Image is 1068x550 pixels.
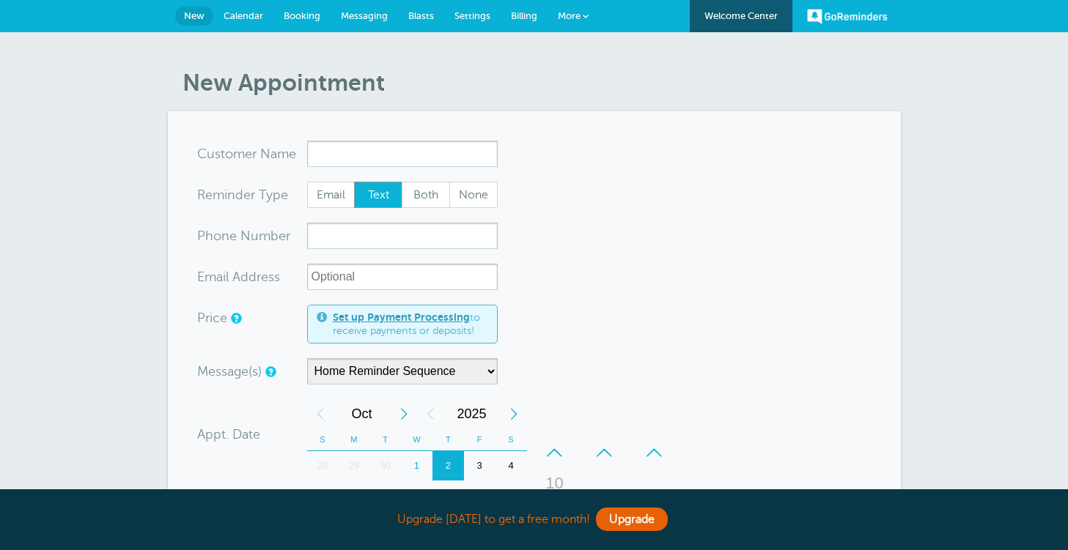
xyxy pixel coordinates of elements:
[369,480,401,510] div: Tuesday, October 7
[496,451,527,480] div: 4
[333,311,470,323] a: Set up Payment Processing
[464,480,496,510] div: 10
[432,451,464,480] div: 2
[355,182,402,207] span: Text
[197,311,227,324] label: Price
[307,480,339,510] div: 5
[307,480,339,510] div: Sunday, October 5
[307,451,339,480] div: Sunday, September 28
[401,480,432,510] div: 8
[511,10,537,21] span: Billing
[401,428,432,451] th: W
[338,428,369,451] th: M
[197,223,307,249] div: mber
[402,182,450,208] label: Both
[338,480,369,510] div: Monday, October 6
[221,147,270,160] span: tomer N
[338,451,369,480] div: Monday, September 29
[223,270,257,283] span: il Add
[284,10,320,21] span: Booking
[354,182,402,208] label: Text
[464,451,496,480] div: Friday, October 3
[221,229,259,242] span: ne Nu
[537,469,572,498] div: 10
[197,229,221,242] span: Pho
[496,451,527,480] div: Saturday, October 4
[401,451,432,480] div: Today, Wednesday, October 1
[341,10,388,21] span: Messaging
[307,264,498,290] input: Optional
[432,480,464,510] div: Thursday, October 9
[307,182,356,208] label: Email
[338,480,369,510] div: 6
[197,270,223,283] span: Ema
[401,451,432,480] div: 1
[558,10,581,21] span: More
[334,399,391,428] span: October
[496,428,527,451] th: S
[265,367,274,376] a: Simple templates and custom messages will use the reminder schedule set under Settings > Reminder...
[168,504,901,535] div: Upgrade [DATE] to get a free month!
[464,428,496,451] th: F
[408,10,434,21] span: Blasts
[496,480,527,510] div: Saturday, October 11
[197,365,262,378] label: Message(s)
[175,7,213,26] a: New
[333,311,488,337] span: to receive payments or deposits!
[402,182,449,207] span: Both
[450,182,497,207] span: None
[197,264,307,290] div: ress
[464,480,496,510] div: Friday, October 10
[596,508,668,531] a: Upgrade
[184,10,205,21] span: New
[496,480,527,510] div: 11
[307,399,334,428] div: Previous Month
[443,399,501,428] span: 2025
[224,10,263,21] span: Calendar
[501,399,527,428] div: Next Year
[197,141,307,167] div: ame
[197,428,260,441] label: Appt. Date
[454,10,490,21] span: Settings
[231,313,240,323] a: An optional price for the appointment. If you set a price, you can include a payment link in your...
[307,428,339,451] th: S
[401,480,432,510] div: Wednesday, October 8
[197,188,288,201] label: Reminder Type
[449,182,498,208] label: None
[369,451,401,480] div: 30
[391,399,417,428] div: Next Month
[417,399,443,428] div: Previous Year
[464,451,496,480] div: 3
[432,451,464,480] div: Thursday, October 2
[307,451,339,480] div: 28
[338,451,369,480] div: 29
[308,182,355,207] span: Email
[197,147,221,160] span: Cus
[369,480,401,510] div: 7
[183,69,901,97] h1: New Appointment
[432,480,464,510] div: 9
[369,428,401,451] th: T
[432,428,464,451] th: T
[369,451,401,480] div: Tuesday, September 30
